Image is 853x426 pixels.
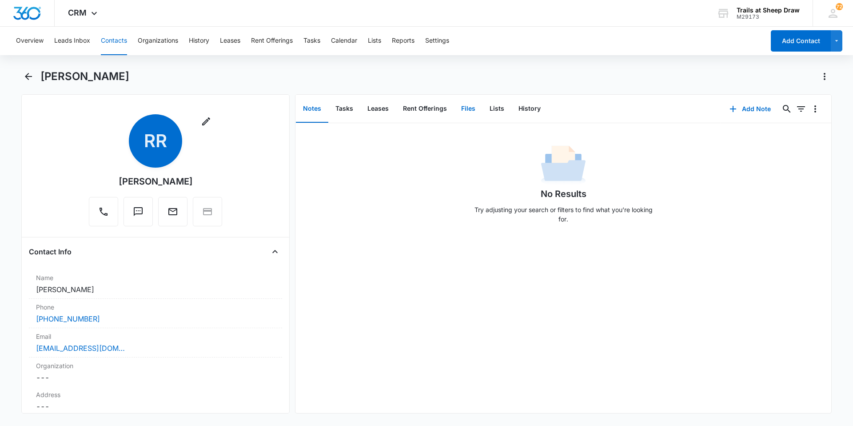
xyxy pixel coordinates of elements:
[296,95,328,123] button: Notes
[36,284,275,295] dd: [PERSON_NAME]
[29,299,282,328] div: Phone[PHONE_NUMBER]
[89,197,118,226] button: Call
[771,30,831,52] button: Add Contact
[158,211,187,218] a: Email
[29,328,282,358] div: Email[EMAIL_ADDRESS][DOMAIN_NAME]
[817,69,832,84] button: Actions
[331,27,357,55] button: Calendar
[189,27,209,55] button: History
[36,302,275,312] label: Phone
[328,95,360,123] button: Tasks
[138,27,178,55] button: Organizations
[541,187,586,201] h1: No Results
[54,27,90,55] button: Leads Inbox
[36,343,125,354] a: [EMAIL_ADDRESS][DOMAIN_NAME]
[425,27,449,55] button: Settings
[470,205,657,224] p: Try adjusting your search or filters to find what you’re looking for.
[68,8,87,17] span: CRM
[89,211,118,218] a: Call
[737,14,800,20] div: account id
[454,95,482,123] button: Files
[36,273,275,282] label: Name
[780,102,794,116] button: Search...
[303,27,320,55] button: Tasks
[36,401,275,412] dd: ---
[808,102,822,116] button: Overflow Menu
[40,70,129,83] h1: [PERSON_NAME]
[129,114,182,168] span: RR
[511,95,548,123] button: History
[119,175,193,188] div: [PERSON_NAME]
[36,390,275,399] label: Address
[16,27,44,55] button: Overview
[29,269,282,299] div: Name[PERSON_NAME]
[392,27,415,55] button: Reports
[220,27,240,55] button: Leases
[794,102,808,116] button: Filters
[124,197,153,226] button: Text
[36,332,275,341] label: Email
[21,69,35,84] button: Back
[482,95,511,123] button: Lists
[29,386,282,416] div: Address---
[251,27,293,55] button: Rent Offerings
[541,143,586,187] img: No Data
[396,95,454,123] button: Rent Offerings
[836,3,843,10] div: notifications count
[124,211,153,218] a: Text
[721,98,780,120] button: Add Note
[836,3,843,10] span: 72
[36,313,100,324] a: [PHONE_NUMBER]
[36,372,275,383] dd: ---
[360,95,396,123] button: Leases
[29,358,282,386] div: Organization---
[36,361,275,370] label: Organization
[158,197,187,226] button: Email
[101,27,127,55] button: Contacts
[29,246,72,257] h4: Contact Info
[268,245,282,259] button: Close
[737,7,800,14] div: account name
[368,27,381,55] button: Lists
